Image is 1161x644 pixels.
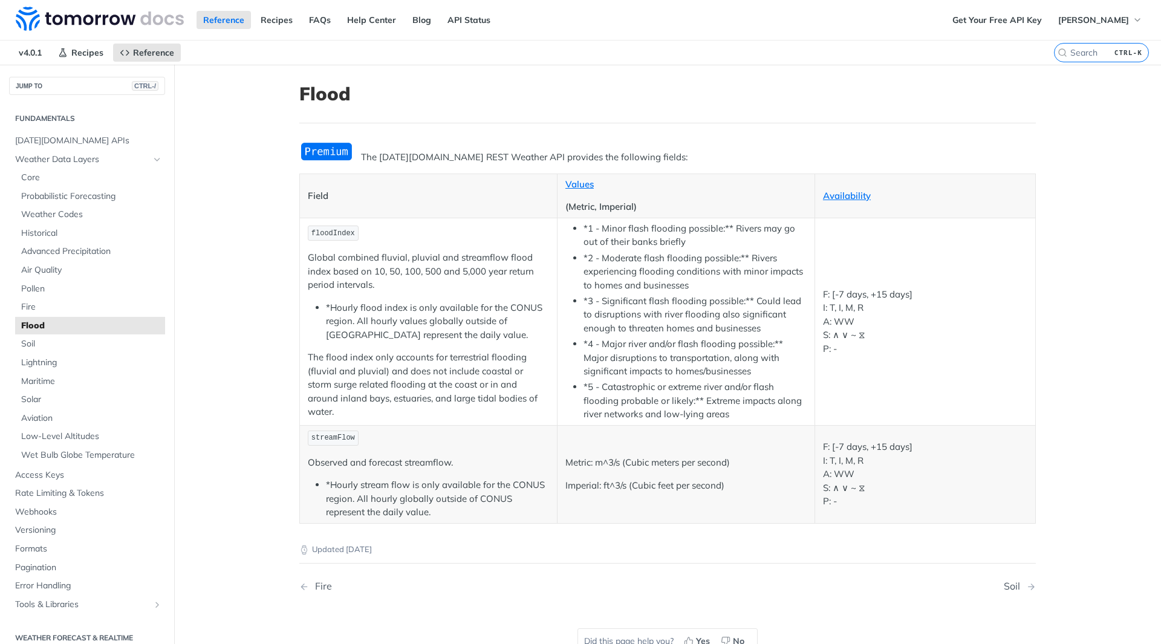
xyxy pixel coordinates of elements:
[9,521,165,539] a: Versioning
[584,294,807,336] li: *3 - Significant flash flooding possible:** Could lead to disruptions with river flooding also si...
[311,434,355,442] span: streamFlow
[12,44,48,62] span: v4.0.1
[113,44,181,62] a: Reference
[15,224,165,242] a: Historical
[15,446,165,464] a: Wet Bulb Globe Temperature
[9,540,165,558] a: Formats
[9,151,165,169] a: Weather Data LayersHide subpages for Weather Data Layers
[15,280,165,298] a: Pollen
[21,172,162,184] span: Core
[299,83,1036,105] h1: Flood
[9,466,165,484] a: Access Keys
[584,222,807,249] li: *1 - Minor flash flooding possible:** Rivers may go out of their banks briefly
[71,47,103,58] span: Recipes
[9,559,165,577] a: Pagination
[565,178,594,190] a: Values
[308,251,549,292] p: Global combined fluvial, pluvial and streamflow flood index based on 10, 50, 100, 500 and 5,000 y...
[9,596,165,614] a: Tools & LibrariesShow subpages for Tools & Libraries
[15,317,165,335] a: Flood
[299,568,1036,604] nav: Pagination Controls
[823,440,1027,509] p: F: [-7 days, +15 days] I: T, I, M, R A: WW S: ∧ ∨ ~ ⧖ P: -
[584,252,807,293] li: *2 - Moderate flash flooding possible:** Rivers experiencing flooding conditions with minor impac...
[584,380,807,421] li: *5 - Catastrophic or extreme river and/or flash flooding probable or likely:** Extreme impacts al...
[15,487,162,499] span: Rate Limiting & Tokens
[441,11,497,29] a: API Status
[565,456,807,470] p: Metric: m^3/s (Cubic meters per second)
[308,351,549,419] p: The flood index only accounts for terrestrial flooding (fluvial and pluvial) and does not include...
[15,242,165,261] a: Advanced Precipitation
[9,484,165,503] a: Rate Limiting & Tokens
[51,44,110,62] a: Recipes
[299,581,615,592] a: Previous Page: Fire
[326,478,549,519] li: *Hourly stream flow is only available for the CONUS region. All hourly globally outside of CONUS ...
[15,580,162,592] span: Error Handling
[21,301,162,313] span: Fire
[21,264,162,276] span: Air Quality
[15,187,165,206] a: Probabilistic Forecasting
[1111,47,1145,59] kbd: CTRL-K
[21,338,162,350] span: Soil
[15,599,149,611] span: Tools & Libraries
[326,301,549,342] li: *Hourly flood index is only available for the CONUS region. All hourly values globally outside of...
[9,113,165,124] h2: Fundamentals
[21,246,162,258] span: Advanced Precipitation
[21,394,162,406] span: Solar
[15,428,165,446] a: Low-Level Altitudes
[1052,11,1149,29] button: [PERSON_NAME]
[21,431,162,443] span: Low-Level Altitudes
[299,544,1036,556] p: Updated [DATE]
[15,335,165,353] a: Soil
[1058,48,1067,57] svg: Search
[9,503,165,521] a: Webhooks
[16,7,184,31] img: Tomorrow.io Weather API Docs
[21,412,162,424] span: Aviation
[15,562,162,574] span: Pagination
[9,77,165,95] button: JUMP TOCTRL-/
[15,391,165,409] a: Solar
[309,581,332,592] div: Fire
[308,456,549,470] p: Observed and forecast streamflow.
[15,372,165,391] a: Maritime
[823,288,1027,356] p: F: [-7 days, +15 days] I: T, I, M, R A: WW S: ∧ ∨ ~ ⧖ P: -
[21,227,162,239] span: Historical
[15,469,162,481] span: Access Keys
[21,376,162,388] span: Maritime
[1004,581,1036,592] a: Next Page: Soil
[152,600,162,610] button: Show subpages for Tools & Libraries
[584,337,807,379] li: *4 - Major river and/or flash flooding possible:** Major disruptions to transportation, along wit...
[9,132,165,150] a: [DATE][DOMAIN_NAME] APIs
[15,298,165,316] a: Fire
[9,577,165,595] a: Error Handling
[15,354,165,372] a: Lightning
[152,155,162,164] button: Hide subpages for Weather Data Layers
[340,11,403,29] a: Help Center
[15,135,162,147] span: [DATE][DOMAIN_NAME] APIs
[21,190,162,203] span: Probabilistic Forecasting
[823,190,871,201] a: Availability
[21,209,162,221] span: Weather Codes
[15,206,165,224] a: Weather Codes
[311,229,355,238] span: floodIndex
[565,479,807,493] p: Imperial: ft^3/s (Cubic feet per second)
[15,506,162,518] span: Webhooks
[15,154,149,166] span: Weather Data Layers
[21,357,162,369] span: Lightning
[406,11,438,29] a: Blog
[565,200,807,214] p: (Metric, Imperial)
[15,169,165,187] a: Core
[1004,581,1026,592] div: Soil
[132,81,158,91] span: CTRL-/
[15,261,165,279] a: Air Quality
[302,11,337,29] a: FAQs
[21,283,162,295] span: Pollen
[308,189,549,203] p: Field
[946,11,1049,29] a: Get Your Free API Key
[15,409,165,428] a: Aviation
[133,47,174,58] span: Reference
[254,11,299,29] a: Recipes
[299,151,1036,164] p: The [DATE][DOMAIN_NAME] REST Weather API provides the following fields:
[9,633,165,643] h2: Weather Forecast & realtime
[15,524,162,536] span: Versioning
[21,449,162,461] span: Wet Bulb Globe Temperature
[21,320,162,332] span: Flood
